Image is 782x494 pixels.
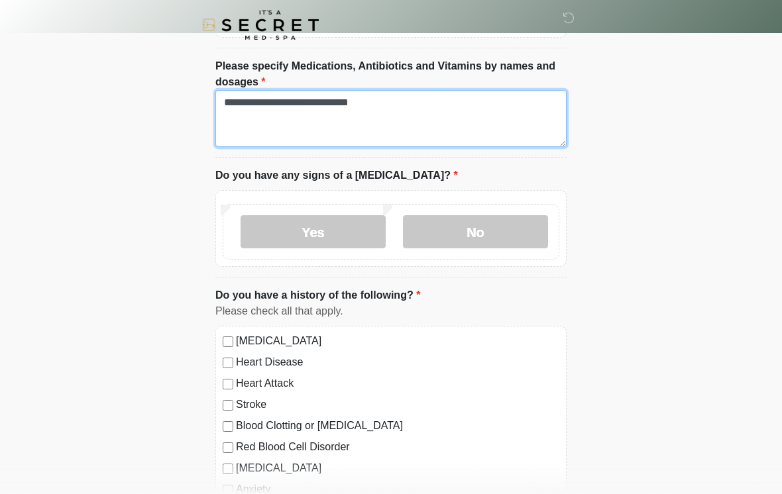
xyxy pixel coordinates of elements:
[241,215,386,248] label: Yes
[403,215,548,248] label: No
[236,439,559,455] label: Red Blood Cell Disorder
[202,10,319,40] img: It's A Secret Med Spa Logo
[215,303,567,319] div: Please check all that apply.
[236,333,559,349] label: [MEDICAL_DATA]
[223,379,233,389] input: Heart Attack
[223,358,233,368] input: Heart Disease
[236,354,559,370] label: Heart Disease
[223,442,233,453] input: Red Blood Cell Disorder
[223,336,233,347] input: [MEDICAL_DATA]
[223,400,233,411] input: Stroke
[223,464,233,474] input: [MEDICAL_DATA]
[223,421,233,432] input: Blood Clotting or [MEDICAL_DATA]
[236,460,559,476] label: [MEDICAL_DATA]
[215,168,458,183] label: Do you have any signs of a [MEDICAL_DATA]?
[215,58,567,90] label: Please specify Medications, Antibiotics and Vitamins by names and dosages
[236,375,559,391] label: Heart Attack
[236,397,559,413] label: Stroke
[236,418,559,434] label: Blood Clotting or [MEDICAL_DATA]
[215,287,420,303] label: Do you have a history of the following?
